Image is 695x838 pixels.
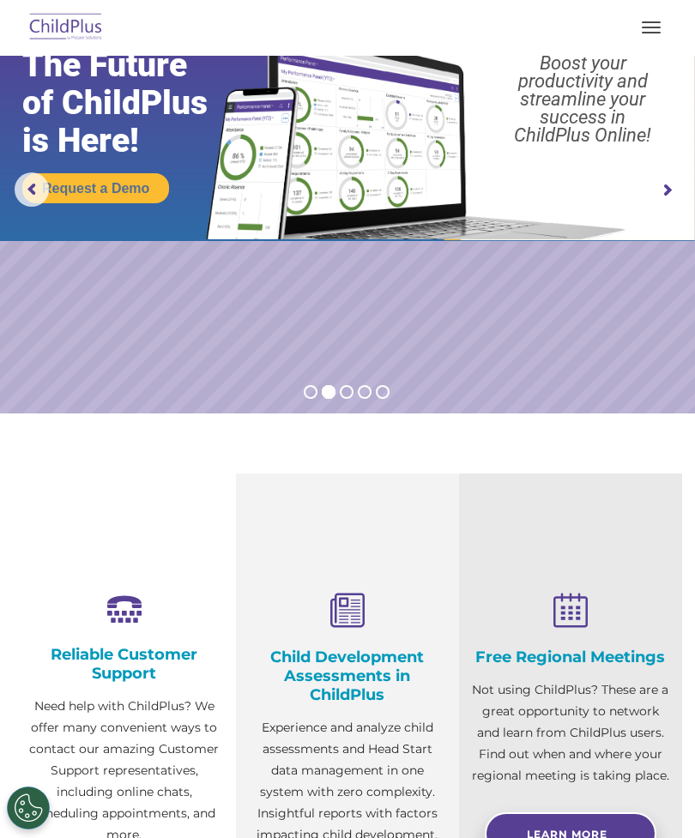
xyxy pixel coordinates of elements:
[472,648,669,666] h4: Free Regional Meetings
[249,648,446,704] h4: Child Development Assessments in ChildPlus
[7,787,50,829] button: Cookies Settings
[26,8,106,48] img: ChildPlus by Procare Solutions
[22,46,245,160] rs-layer: The Future of ChildPlus is Here!
[472,679,669,787] p: Not using ChildPlus? These are a great opportunity to network and learn from ChildPlus users. Fin...
[22,173,169,203] a: Request a Demo
[26,645,223,683] h4: Reliable Customer Support
[480,54,686,144] rs-layer: Boost your productivity and streamline your success in ChildPlus Online!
